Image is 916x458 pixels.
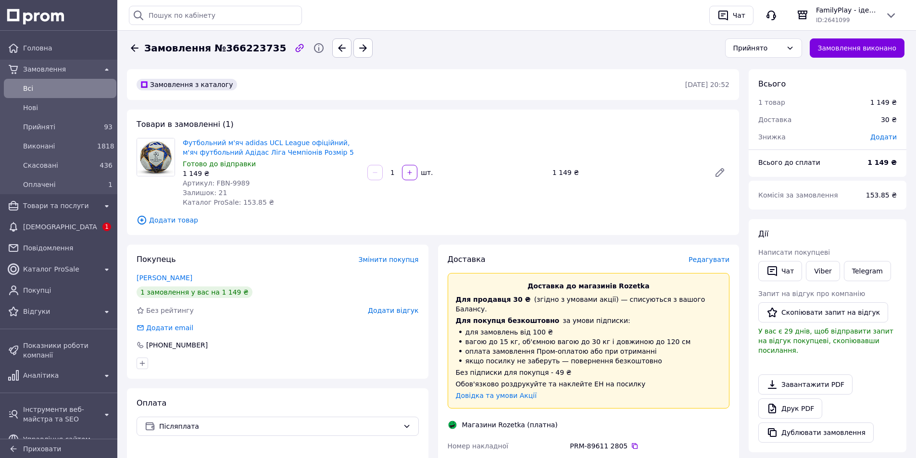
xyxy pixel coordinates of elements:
span: Запит на відгук про компанію [758,290,865,297]
span: Покупці [23,285,113,295]
span: Комісія за замовлення [758,191,838,199]
span: Товари в замовленні (1) [137,120,234,129]
input: Пошук по кабінету [129,6,302,25]
div: Обов'язково роздрукуйте та наклейте ЕН на посилку [456,379,722,389]
span: Готово до відправки [183,160,256,168]
span: Доставка [448,255,486,264]
span: Покупець [137,255,176,264]
a: Viber [806,261,840,281]
li: якщо посилку не заберуть — повернення безкоштовно [456,356,722,366]
span: Змінити покупця [359,256,419,263]
span: Інструменти веб-майстра та SEO [23,405,97,424]
span: Дії [758,229,768,238]
div: PRM-89611 2805 [570,441,729,451]
div: шт. [418,168,434,177]
span: 1818 [97,142,114,150]
span: Для покупця безкоштовно [456,317,560,324]
span: Без рейтингу [146,307,194,314]
span: Знижка [758,133,786,141]
span: Додати товар [137,215,729,225]
span: Післяплата [159,421,399,432]
span: Виконані [23,141,93,151]
span: Написати покупцеві [758,248,830,256]
li: вагою до 15 кг, об'ємною вагою до 30 кг і довжиною до 120 см [456,337,722,347]
span: 93 [104,123,113,131]
span: Оплата [137,398,166,408]
span: Замовлення №366223735 [144,41,286,55]
div: [PHONE_NUMBER] [145,340,209,350]
a: Друк PDF [758,398,822,419]
a: Футбольний м'яч adidas UCL League офіційний, м'яч футбольний Адідас Ліга Чемпіонів Розмір 5 [183,139,354,156]
span: Номер накладної [448,442,509,450]
button: Чат [758,261,802,281]
span: Редагувати [689,256,729,263]
span: FamilyPlay - ідеальне поєднання спортивних та дитячих товарів [816,5,878,15]
span: Нові [23,103,113,112]
span: У вас є 29 днів, щоб відправити запит на відгук покупцеві, скопіювавши посилання. [758,327,893,354]
div: Магазини Rozetka (платна) [460,420,560,430]
span: Приховати [23,445,61,453]
span: Прийняті [23,122,93,132]
time: [DATE] 20:52 [685,81,729,88]
div: Замовлення з каталогу [137,79,237,90]
span: Всього до сплати [758,159,820,166]
span: Аналітика [23,371,97,380]
span: 1 [108,181,113,188]
div: 1 замовлення у вас на 1 149 ₴ [137,286,252,298]
div: 1 149 ₴ [183,169,360,178]
li: оплата замовлення Пром-оплатою або при отриманні [456,347,722,356]
div: Додати email [145,323,194,333]
span: Каталог ProSale [23,264,97,274]
a: Довідка та умови Акції [456,392,537,399]
div: за умови підписки: [456,316,722,325]
a: Редагувати [710,163,729,182]
span: Доставка до магазинів Rozetka [527,282,650,290]
span: Замовлення [23,64,97,74]
span: Всього [758,79,786,88]
span: 153.85 ₴ [866,191,897,199]
button: Чат [709,6,753,25]
img: Футбольний м'яч adidas UCL League офіційний, м'яч футбольний Адідас Ліга Чемпіонів Розмір 5 [137,138,175,176]
span: Всi [23,84,113,93]
span: Відгуки [23,307,97,316]
div: (згідно з умовами акції) — списуються з вашого Балансу. [456,295,722,314]
div: 1 149 ₴ [870,98,897,107]
button: Дублювати замовлення [758,422,874,443]
button: Скопіювати запит на відгук [758,302,888,322]
span: Додати [870,133,897,141]
span: Залишок: 21 [183,189,227,197]
div: Прийнято [733,43,782,53]
a: Завантажити PDF [758,374,853,395]
span: 1 товар [758,99,785,106]
a: Telegram [844,261,891,281]
span: [DEMOGRAPHIC_DATA] [23,222,97,232]
li: для замовлень від 100 ₴ [456,327,722,337]
div: 30 ₴ [875,109,903,130]
div: Додати email [136,323,194,333]
div: Без підписки для покупця - 49 ₴ [456,368,722,377]
div: 1 149 ₴ [549,166,706,179]
span: Показники роботи компанії [23,341,113,360]
span: Головна [23,43,113,53]
span: Управління сайтом [23,434,97,444]
span: 1 [102,223,111,231]
span: Артикул: FBN-9989 [183,179,250,187]
span: Скасовані [23,161,93,170]
a: [PERSON_NAME] [137,274,192,282]
span: Доставка [758,116,791,124]
span: ID: 2641099 [816,17,850,24]
span: Повідомлення [23,243,113,253]
span: Оплачені [23,180,93,189]
span: Для продавця 30 ₴ [456,296,531,303]
span: Додати відгук [368,307,418,314]
div: Чат [731,8,747,23]
span: Товари та послуги [23,201,97,210]
b: 1 149 ₴ [867,159,897,166]
button: Замовлення виконано [810,38,905,58]
span: Каталог ProSale: 153.85 ₴ [183,198,274,206]
span: 436 [100,161,113,169]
